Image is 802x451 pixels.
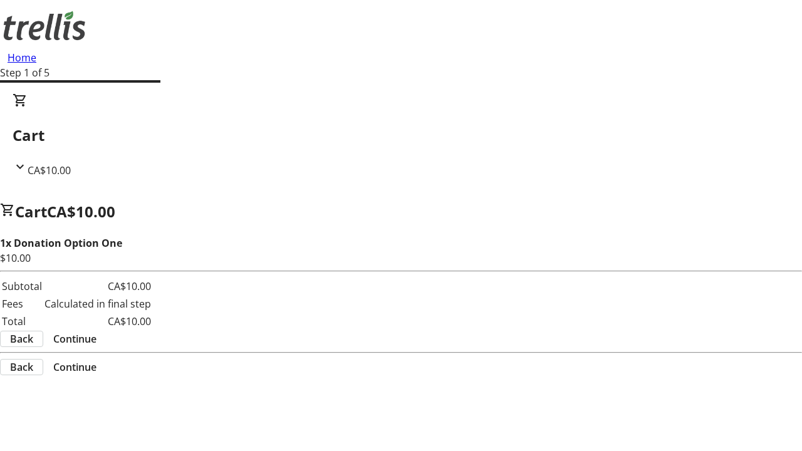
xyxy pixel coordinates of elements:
button: Continue [43,331,107,346]
span: Back [10,360,33,375]
span: Continue [53,331,96,346]
div: CartCA$10.00 [13,93,789,178]
button: Continue [43,360,107,375]
td: Calculated in final step [44,296,152,312]
span: CA$10.00 [47,201,115,222]
td: Subtotal [1,278,43,294]
span: CA$10.00 [28,163,71,177]
td: CA$10.00 [44,313,152,329]
span: Continue [53,360,96,375]
h2: Cart [13,124,789,147]
span: Cart [15,201,47,222]
span: Back [10,331,33,346]
td: Fees [1,296,43,312]
td: Total [1,313,43,329]
td: CA$10.00 [44,278,152,294]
